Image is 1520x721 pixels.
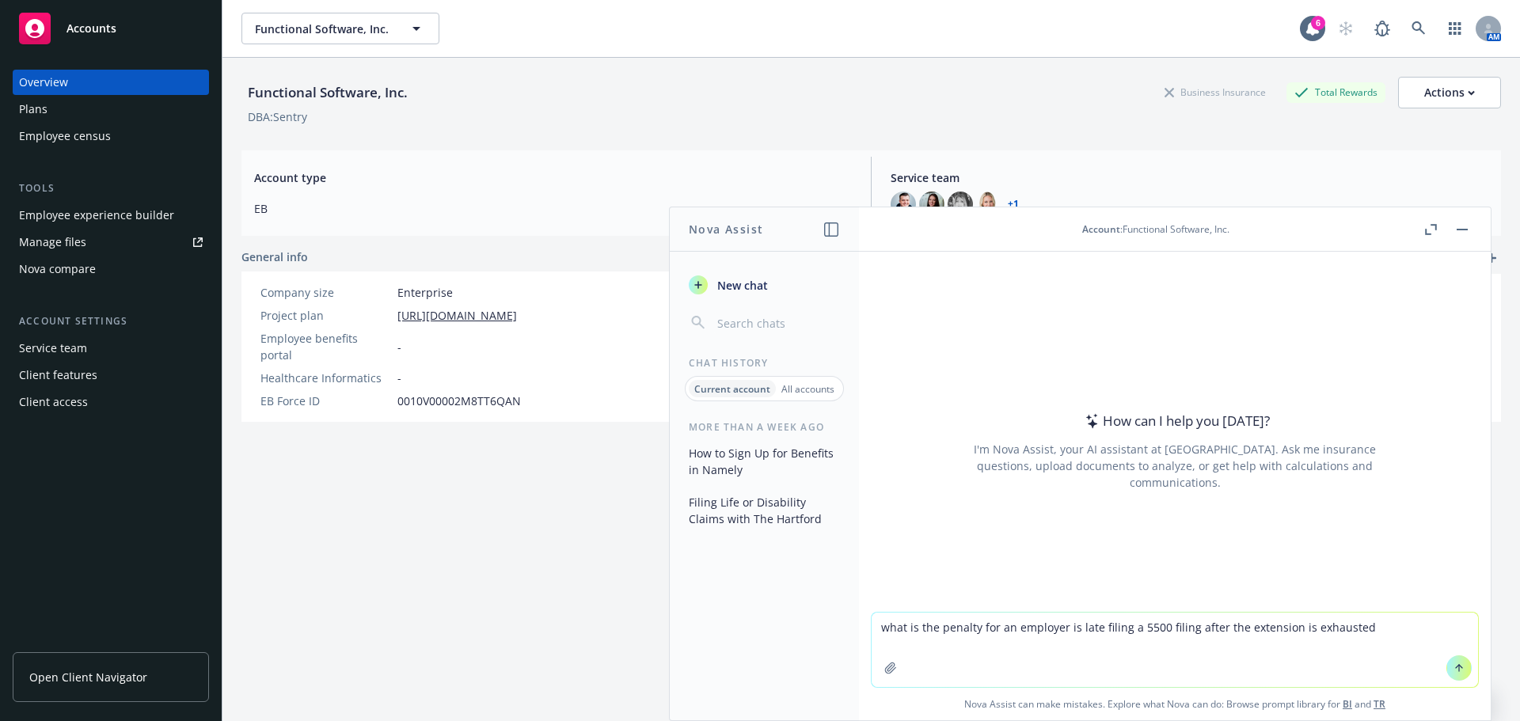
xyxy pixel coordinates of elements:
a: Plans [13,97,209,122]
img: photo [948,192,973,217]
button: Actions [1398,77,1501,108]
button: New chat [682,271,846,299]
input: Search chats [714,312,840,334]
div: Manage files [19,230,86,255]
span: General info [241,249,308,265]
span: Account type [254,169,852,186]
img: photo [891,192,916,217]
a: Start snowing [1330,13,1362,44]
div: Company size [260,284,391,301]
div: EB Force ID [260,393,391,409]
div: Overview [19,70,68,95]
img: photo [919,192,944,217]
button: Functional Software, Inc. [241,13,439,44]
img: photo [976,192,1001,217]
div: How can I help you [DATE]? [1081,411,1270,431]
div: Client features [19,362,97,388]
div: Employee experience builder [19,203,174,228]
div: Business Insurance [1157,82,1274,102]
a: Employee experience builder [13,203,209,228]
div: Service team [19,336,87,361]
p: Current account [694,382,770,396]
span: Enterprise [397,284,453,301]
a: BI [1343,697,1352,711]
textarea: what is the penalty for an employer is late filing a 5500 filing after the extension is exhausted [872,613,1478,687]
span: Accounts [66,22,116,35]
a: Employee census [13,123,209,149]
a: +1 [1008,199,1019,209]
a: Service team [13,336,209,361]
span: - [397,370,401,386]
a: Accounts [13,6,209,51]
a: Switch app [1439,13,1471,44]
a: Overview [13,70,209,95]
div: Account settings [13,313,209,329]
a: Report a Bug [1366,13,1398,44]
div: Employee census [19,123,111,149]
a: Search [1403,13,1434,44]
div: 6 [1311,16,1325,30]
a: TR [1374,697,1385,711]
a: Nova compare [13,256,209,282]
span: 0010V00002M8TT6QAN [397,393,521,409]
div: Client access [19,389,88,415]
div: Total Rewards [1286,82,1385,102]
span: EB [254,200,852,217]
a: Manage files [13,230,209,255]
h1: Nova Assist [689,221,763,237]
div: Project plan [260,307,391,324]
div: Plans [19,97,47,122]
div: More than a week ago [670,420,859,434]
span: - [397,339,401,355]
div: Actions [1424,78,1475,108]
a: [URL][DOMAIN_NAME] [397,307,517,324]
a: add [1482,249,1501,268]
button: How to Sign Up for Benefits in Namely [682,440,846,483]
span: Functional Software, Inc. [255,21,392,37]
div: Healthcare Informatics [260,370,391,386]
span: Service team [891,169,1488,186]
a: Client access [13,389,209,415]
div: Chat History [670,356,859,370]
span: Account [1082,222,1120,236]
div: Nova compare [19,256,96,282]
button: Filing Life or Disability Claims with The Hartford [682,489,846,532]
div: Employee benefits portal [260,330,391,363]
p: All accounts [781,382,834,396]
span: New chat [714,277,768,294]
span: Nova Assist can make mistakes. Explore what Nova can do: Browse prompt library for and [865,688,1484,720]
div: I'm Nova Assist, your AI assistant at [GEOGRAPHIC_DATA]. Ask me insurance questions, upload docum... [952,441,1397,491]
div: Functional Software, Inc. [241,82,414,103]
div: : Functional Software, Inc. [1082,222,1229,236]
div: Tools [13,180,209,196]
a: Client features [13,362,209,388]
span: Open Client Navigator [29,669,147,685]
div: DBA: Sentry [248,108,307,125]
